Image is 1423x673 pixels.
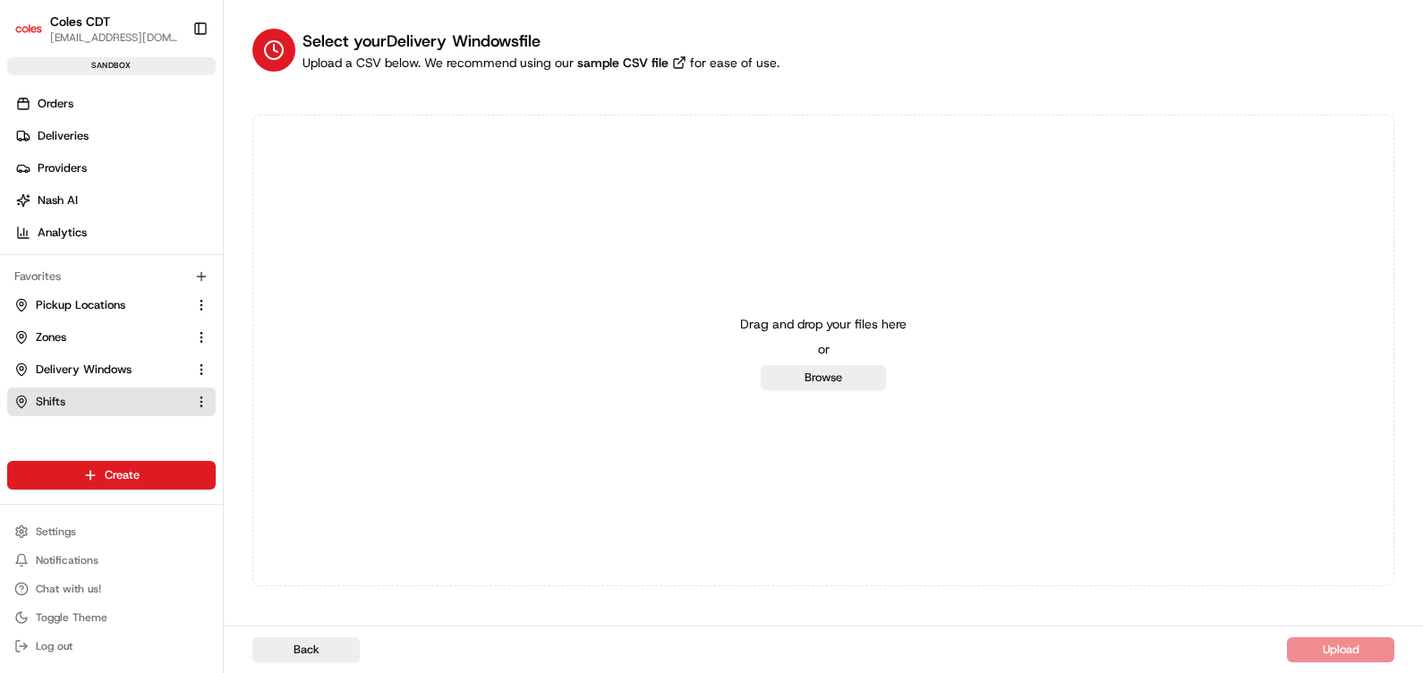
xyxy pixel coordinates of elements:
[11,252,144,285] a: 📗Knowledge Base
[18,72,326,100] p: Welcome 👋
[574,54,690,72] a: sample CSV file
[7,548,216,573] button: Notifications
[18,171,50,203] img: 1736555255976-a54dd68f-1ca7-489b-9aae-adbdc363a1c4
[302,54,780,72] div: Upload a CSV below. We recommend using our for ease of use.
[14,297,187,313] a: Pickup Locations
[36,524,76,539] span: Settings
[61,171,294,189] div: Start new chat
[50,30,178,45] button: [EMAIL_ADDRESS][DOMAIN_NAME]
[7,519,216,544] button: Settings
[36,639,72,653] span: Log out
[302,29,780,54] h1: Select your Delivery Windows file
[14,362,187,378] a: Delivery Windows
[7,7,185,50] button: Coles CDTColes CDT[EMAIL_ADDRESS][DOMAIN_NAME]
[252,637,360,662] button: Back
[7,57,216,75] div: sandbox
[304,176,326,198] button: Start new chat
[38,225,87,241] span: Analytics
[14,394,187,410] a: Shifts
[7,154,223,183] a: Providers
[38,128,89,144] span: Deliveries
[36,297,125,313] span: Pickup Locations
[36,553,98,567] span: Notifications
[7,355,216,384] button: Delivery Windows
[144,252,294,285] a: 💻API Documentation
[50,13,110,30] button: Coles CDT
[36,362,132,378] span: Delivery Windows
[14,14,43,43] img: Coles CDT
[7,576,216,601] button: Chat with us!
[7,218,223,247] a: Analytics
[105,467,140,483] span: Create
[151,261,166,276] div: 💻
[7,89,223,118] a: Orders
[18,261,32,276] div: 📗
[7,634,216,659] button: Log out
[61,189,226,203] div: We're available if you need us!
[7,605,216,630] button: Toggle Theme
[7,262,216,291] div: Favorites
[36,260,137,277] span: Knowledge Base
[7,461,216,490] button: Create
[7,186,223,215] a: Nash AI
[36,610,107,625] span: Toggle Theme
[36,582,101,596] span: Chat with us!
[761,365,886,390] button: Browse
[38,96,73,112] span: Orders
[7,323,216,352] button: Zones
[18,18,54,54] img: Nash
[38,160,87,176] span: Providers
[7,291,216,319] button: Pickup Locations
[740,315,907,333] p: Drag and drop your files here
[178,303,217,317] span: Pylon
[169,260,287,277] span: API Documentation
[818,340,830,358] p: or
[7,388,216,416] button: Shifts
[36,394,65,410] span: Shifts
[36,329,66,345] span: Zones
[14,329,187,345] a: Zones
[7,122,223,150] a: Deliveries
[126,302,217,317] a: Powered byPylon
[38,192,78,209] span: Nash AI
[47,115,295,134] input: Clear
